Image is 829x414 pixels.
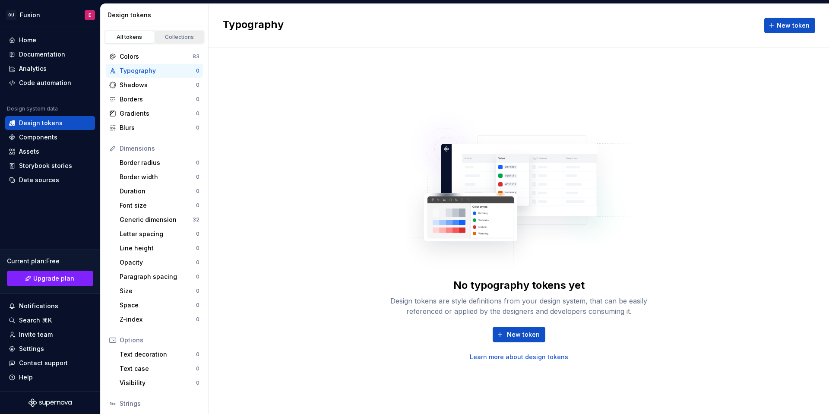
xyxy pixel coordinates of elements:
a: Z-index0 [116,313,203,326]
div: Opacity [120,258,196,267]
a: Components [5,130,95,144]
div: 0 [196,202,199,209]
a: Letter spacing0 [116,227,203,241]
a: Typography0 [106,64,203,78]
a: Text case0 [116,362,203,376]
div: Current plan : Free [7,257,93,265]
div: 0 [196,288,199,294]
div: Data sources [19,176,59,184]
a: Visibility0 [116,376,203,390]
div: Generic dimension [120,215,193,224]
div: 0 [196,231,199,237]
div: 32 [193,216,199,223]
a: Home [5,33,95,47]
div: Colors [120,52,193,61]
a: Paragraph spacing0 [116,270,203,284]
div: Fusion [20,11,40,19]
div: Design tokens [19,119,63,127]
a: Blurs0 [106,121,203,135]
a: Border width0 [116,170,203,184]
div: Analytics [19,64,47,73]
div: Gradients [120,109,196,118]
div: Letter spacing [120,230,196,238]
div: 83 [193,53,199,60]
div: Duration [120,187,196,196]
a: Gradients0 [106,107,203,120]
a: Documentation [5,47,95,61]
div: Typography [120,66,196,75]
div: Storybook stories [19,161,72,170]
div: Text decoration [120,350,196,359]
a: Code automation [5,76,95,90]
a: Font size0 [116,199,203,212]
a: Learn more about design tokens [470,353,568,361]
div: Invite team [19,330,53,339]
div: Help [19,373,33,382]
div: Paragraph spacing [120,272,196,281]
a: Borders0 [106,92,203,106]
a: Text decoration0 [116,348,203,361]
span: New token [777,21,810,30]
a: Shadows0 [106,78,203,92]
div: Settings [19,344,44,353]
svg: Supernova Logo [28,398,72,407]
div: Shadows [120,81,196,89]
div: 0 [196,96,199,103]
div: Blurs [120,123,196,132]
div: Home [19,36,36,44]
a: Size0 [116,284,203,298]
div: 0 [196,159,199,166]
a: Settings [5,342,95,356]
div: Font size [120,201,196,210]
span: Upgrade plan [33,274,74,283]
button: Notifications [5,299,95,313]
div: Documentation [19,50,65,59]
div: Options [120,336,199,344]
div: 0 [196,67,199,74]
a: Colors83 [106,50,203,63]
div: Borders [120,95,196,104]
div: Border width [120,173,196,181]
h2: Typography [222,18,284,33]
div: All tokens [108,34,151,41]
div: Border radius [120,158,196,167]
div: Visibility [120,379,196,387]
a: Design tokens [5,116,95,130]
a: Duration0 [116,184,203,198]
div: 0 [196,188,199,195]
div: 0 [196,124,199,131]
div: 0 [196,259,199,266]
button: OUFusionE [2,6,98,24]
div: 0 [196,82,199,88]
div: OU [6,10,16,20]
div: Notifications [19,302,58,310]
div: Space [120,301,196,310]
div: Collections [158,34,201,41]
div: Search ⌘K [19,316,52,325]
div: Z-index [120,315,196,324]
button: Search ⌘K [5,313,95,327]
div: Dimensions [120,144,199,153]
div: Design system data [7,105,58,112]
a: Upgrade plan [7,271,93,286]
a: Generic dimension32 [116,213,203,227]
div: 0 [196,273,199,280]
div: 0 [196,351,199,358]
a: Assets [5,145,95,158]
a: Space0 [116,298,203,312]
div: Contact support [19,359,68,367]
button: New token [493,327,545,342]
div: 0 [196,245,199,252]
a: Analytics [5,62,95,76]
a: Data sources [5,173,95,187]
div: 0 [196,316,199,323]
a: Storybook stories [5,159,95,173]
button: New token [764,18,815,33]
div: 0 [196,174,199,180]
div: E [89,12,91,19]
div: 0 [196,379,199,386]
div: Size [120,287,196,295]
div: Design tokens are style definitions from your design system, that can be easily referenced or app... [381,296,657,316]
a: Border radius0 [116,156,203,170]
